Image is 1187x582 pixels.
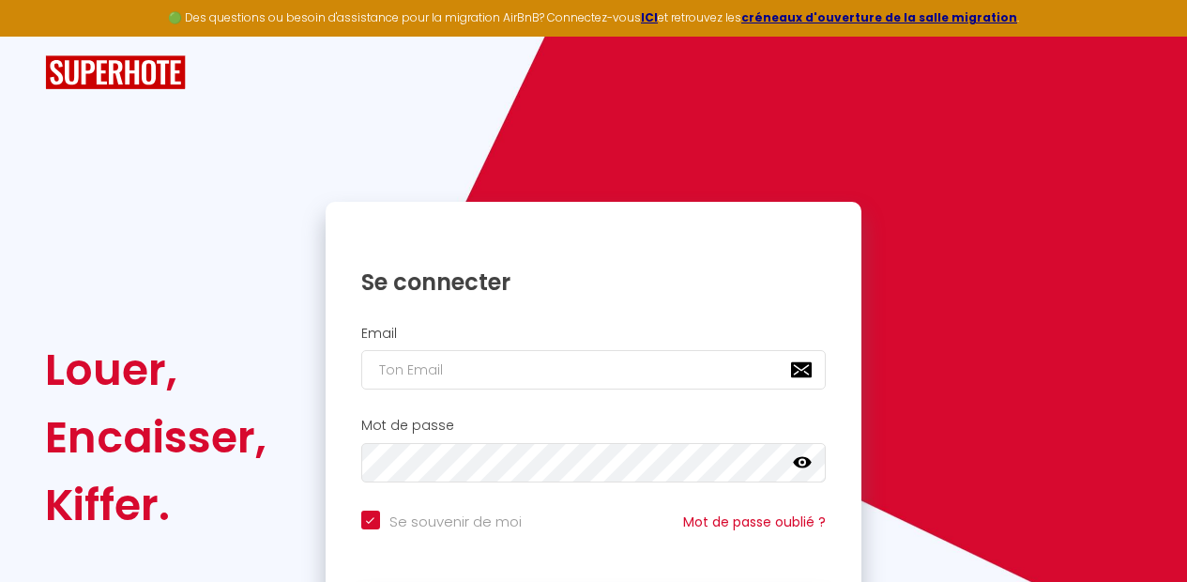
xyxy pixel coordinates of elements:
[45,336,266,404] div: Louer,
[641,9,658,25] a: ICI
[361,268,827,297] h1: Se connecter
[361,350,827,390] input: Ton Email
[683,513,826,531] a: Mot de passe oublié ?
[45,404,266,471] div: Encaisser,
[741,9,1017,25] a: créneaux d'ouverture de la salle migration
[361,418,827,434] h2: Mot de passe
[361,326,827,342] h2: Email
[45,471,266,539] div: Kiffer.
[45,55,186,90] img: SuperHote logo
